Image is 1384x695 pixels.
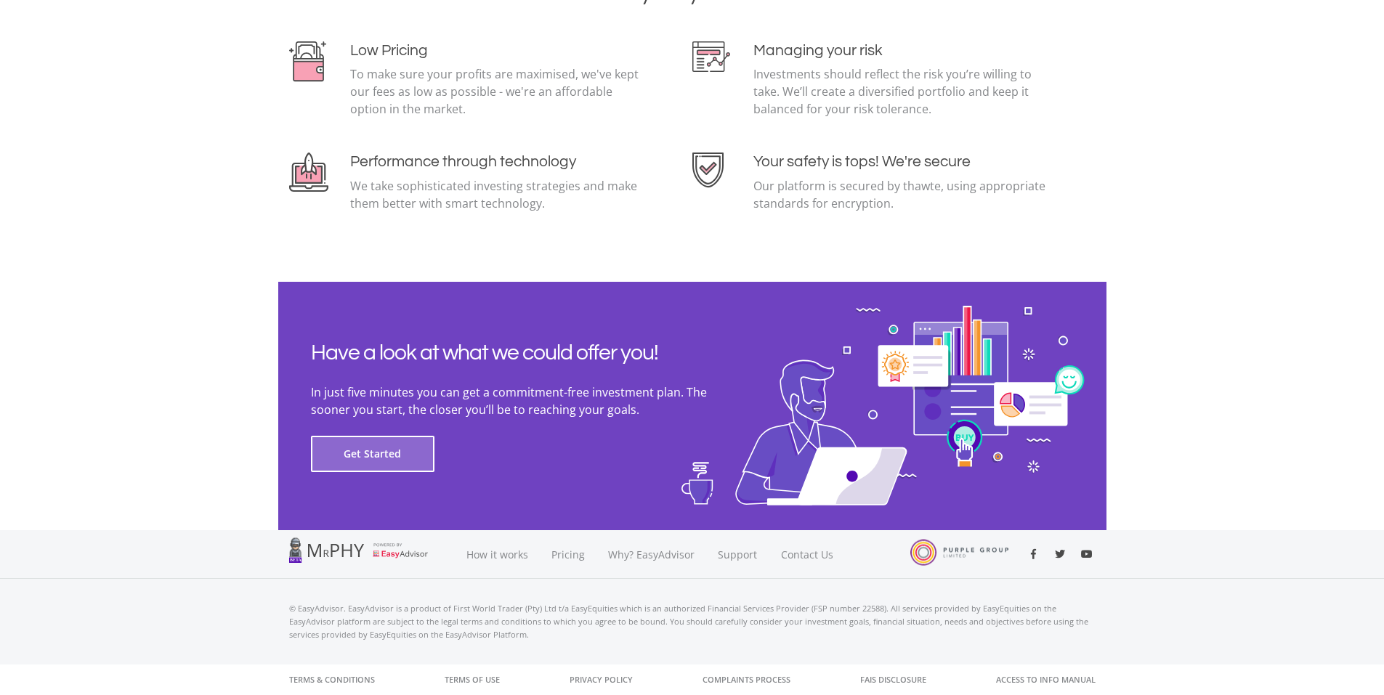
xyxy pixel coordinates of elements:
[769,530,846,579] a: Contact Us
[706,530,769,579] a: Support
[753,177,1049,212] p: Our platform is secured by thawte, using appropriate standards for encryption.
[753,65,1049,118] p: Investments should reflect the risk you’re willing to take. We’ll create a diversified portfolio ...
[753,153,1049,171] h4: Your safety is tops! We're secure
[996,664,1096,695] a: Access to Info Manual
[445,664,500,695] a: Terms of Use
[540,530,596,579] a: Pricing
[311,340,747,366] h2: Have a look at what we could offer you!
[350,65,646,118] p: To make sure your profits are maximised, we've kept our fees as low as possible - we're an afford...
[455,530,540,579] a: How it works
[570,664,633,695] a: Privacy Policy
[350,41,646,60] h4: Low Pricing
[753,41,1049,60] h4: Managing your risk
[596,530,706,579] a: Why? EasyAdvisor
[289,602,1096,641] p: © EasyAdvisor. EasyAdvisor is a product of First World Trader (Pty) Ltd t/a EasyEquities which is...
[703,664,790,695] a: Complaints Process
[350,153,646,171] h4: Performance through technology
[350,177,646,212] p: We take sophisticated investing strategies and make them better with smart technology.
[311,383,747,418] p: In just five minutes you can get a commitment-free investment plan. The sooner you start, the clo...
[311,436,434,472] button: Get Started
[860,664,926,695] a: FAIS Disclosure
[289,664,375,695] a: Terms & Conditions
